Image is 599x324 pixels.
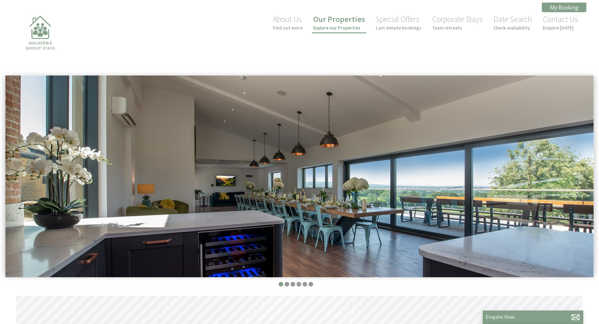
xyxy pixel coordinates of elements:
[376,25,421,31] small: Last minute bookings
[273,14,302,31] a: About UsFind out more
[9,12,72,74] img: Malherbie Group Stays
[432,25,483,31] small: Team retreats
[542,3,586,12] a: My Booking
[313,25,365,31] small: Explore our Properties
[543,14,578,31] a: Contact UsEnquire [DATE]
[493,14,532,31] a: Date SearchCheck availability
[376,14,421,31] a: Special OffersLast minute bookings
[543,25,578,31] small: Enquire [DATE]
[432,14,483,31] a: Corporate StaysTeam retreats
[493,25,532,31] small: Check availability
[273,25,302,31] small: Find out more
[486,314,580,320] p: Enquire Now
[313,14,365,31] a: Our PropertiesExplore our Properties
